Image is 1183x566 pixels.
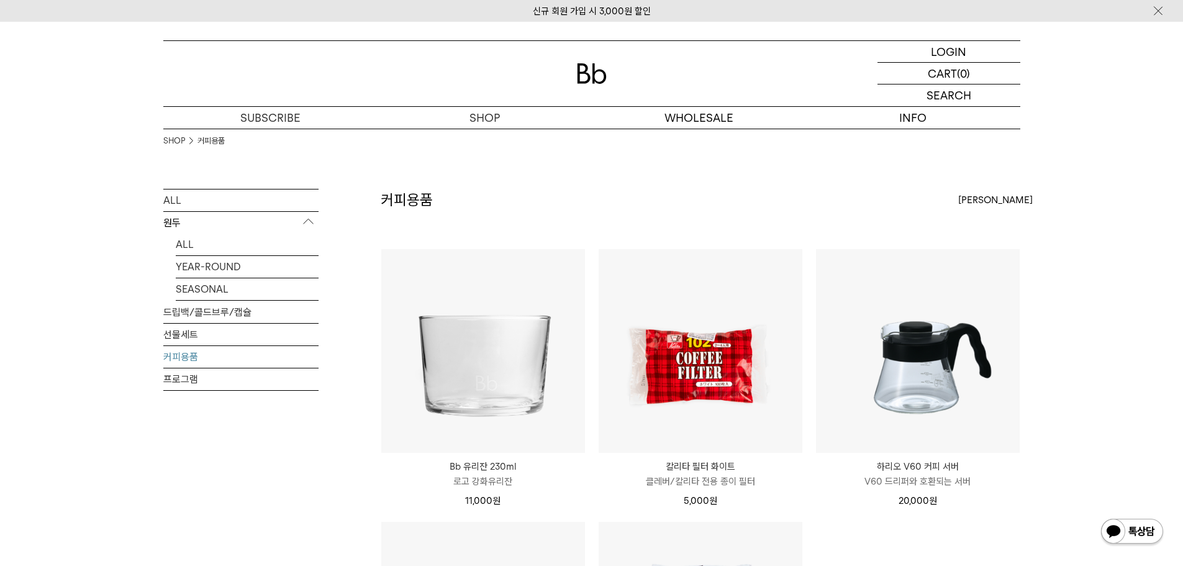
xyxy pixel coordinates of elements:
[176,256,319,278] a: YEAR-ROUND
[176,234,319,255] a: ALL
[957,63,970,84] p: (0)
[381,459,585,474] p: Bb 유리잔 230ml
[533,6,651,17] a: 신규 회원 가입 시 3,000원 할인
[599,459,802,474] p: 칼리타 필터 화이트
[877,63,1020,84] a: CART (0)
[816,459,1020,489] a: 하리오 V60 커피 서버 V60 드리퍼와 호환되는 서버
[927,84,971,106] p: SEARCH
[163,346,319,368] a: 커피용품
[163,189,319,211] a: ALL
[929,495,937,506] span: 원
[465,495,501,506] span: 11,000
[381,474,585,489] p: 로고 강화유리잔
[931,41,966,62] p: LOGIN
[492,495,501,506] span: 원
[599,249,802,453] img: 칼리타 필터 화이트
[816,474,1020,489] p: V60 드리퍼와 호환되는 서버
[163,368,319,390] a: 프로그램
[197,135,225,147] a: 커피용품
[899,495,937,506] span: 20,000
[381,189,433,211] h2: 커피용품
[816,459,1020,474] p: 하리오 V60 커피 서버
[163,301,319,323] a: 드립백/콜드브루/캡슐
[816,249,1020,453] img: 하리오 V60 커피 서버
[163,135,185,147] a: SHOP
[806,107,1020,129] p: INFO
[381,249,585,453] a: Bb 유리잔 230ml
[163,212,319,234] p: 원두
[381,459,585,489] a: Bb 유리잔 230ml 로고 강화유리잔
[684,495,717,506] span: 5,000
[176,278,319,300] a: SEASONAL
[592,107,806,129] p: WHOLESALE
[958,193,1033,208] span: [PERSON_NAME]
[163,324,319,345] a: 선물세트
[163,107,378,129] a: SUBSCRIBE
[1100,518,1164,547] img: 카카오톡 채널 1:1 채팅 버튼
[378,107,592,129] a: SHOP
[877,41,1020,63] a: LOGIN
[599,474,802,489] p: 클레버/칼리타 전용 종이 필터
[928,63,957,84] p: CART
[577,63,607,84] img: 로고
[599,459,802,489] a: 칼리타 필터 화이트 클레버/칼리타 전용 종이 필터
[709,495,717,506] span: 원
